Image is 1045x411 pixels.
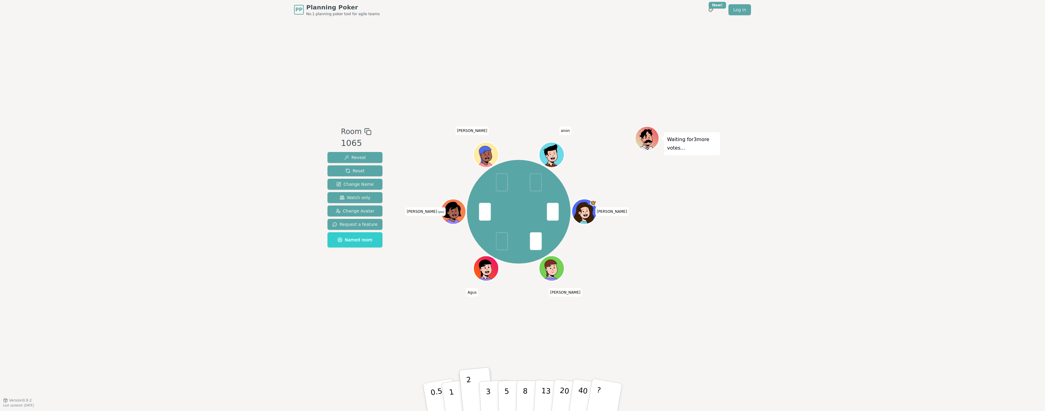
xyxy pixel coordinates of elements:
[341,126,361,137] span: Room
[306,3,380,12] span: Planning Poker
[306,12,380,16] span: No.1 planning poker tool for agile teams
[327,179,382,190] button: Change Name
[3,404,34,407] span: Last updated: [DATE]
[709,2,726,9] div: New!
[345,168,365,174] span: Reset
[437,211,444,213] span: (you)
[327,232,382,247] button: Named room
[341,137,371,150] div: 1065
[405,207,446,216] span: Click to change your name
[3,398,32,403] button: Version0.9.2
[327,165,382,176] button: Reset
[295,6,302,13] span: PP
[441,200,465,223] button: Click to change your avatar
[327,192,382,203] button: Watch only
[294,3,380,16] a: PPPlanning PokerNo.1 planning poker tool for agile teams
[667,135,717,152] p: Waiting for 3 more votes...
[559,127,571,135] span: Click to change your name
[728,4,751,15] a: Log in
[344,154,366,161] span: Reveal
[327,152,382,163] button: Reveal
[9,398,32,403] span: Version 0.9.2
[332,221,378,227] span: Request a feature
[705,4,716,15] button: New!
[455,127,489,135] span: Click to change your name
[336,181,374,187] span: Change Name
[340,195,371,201] span: Watch only
[336,208,375,214] span: Change Avatar
[327,219,382,230] button: Request a feature
[590,200,596,206] span: diana is the host
[549,288,582,297] span: Click to change your name
[327,206,382,216] button: Change Avatar
[337,237,372,243] span: Named room
[466,288,478,297] span: Click to change your name
[595,207,629,216] span: Click to change your name
[466,375,474,409] p: 2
